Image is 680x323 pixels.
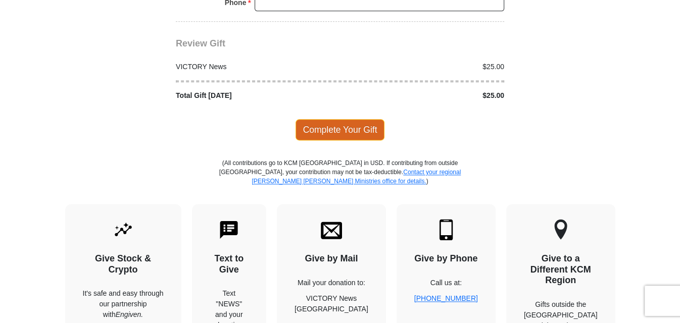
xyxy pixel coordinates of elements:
[340,90,510,101] div: $25.00
[340,62,510,72] div: $25.00
[524,253,598,286] h4: Give to a Different KCM Region
[296,119,385,140] span: Complete Your Gift
[435,219,457,240] img: mobile.svg
[414,278,478,288] p: Call us at:
[252,169,461,185] a: Contact your regional [PERSON_NAME] [PERSON_NAME] Ministries office for details.
[116,310,143,318] i: Engiven.
[295,293,368,314] p: VICTORY News [GEOGRAPHIC_DATA]
[83,253,164,275] h4: Give Stock & Crypto
[171,62,341,72] div: VICTORY News
[321,219,342,240] img: envelope.svg
[554,219,568,240] img: other-region
[295,253,368,264] h4: Give by Mail
[219,158,461,204] p: (All contributions go to KCM [GEOGRAPHIC_DATA] in USD. If contributing from outside [GEOGRAPHIC_D...
[295,278,368,288] p: Mail your donation to:
[176,38,225,48] span: Review Gift
[414,253,478,264] h4: Give by Phone
[218,219,239,240] img: text-to-give.svg
[414,294,478,302] a: [PHONE_NUMBER]
[210,253,249,275] h4: Text to Give
[171,90,341,101] div: Total Gift [DATE]
[83,288,164,320] p: It's safe and easy through our partnership with
[113,219,134,240] img: give-by-stock.svg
